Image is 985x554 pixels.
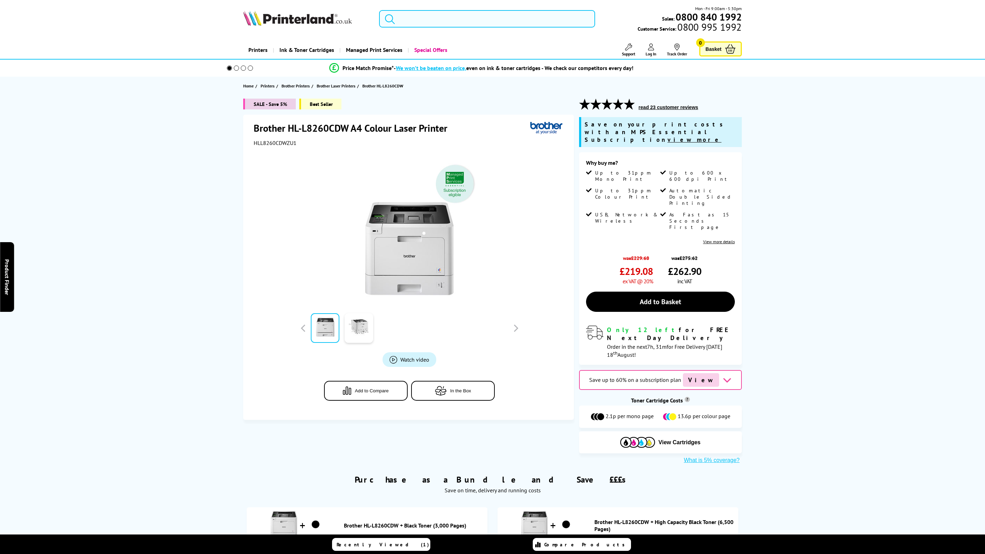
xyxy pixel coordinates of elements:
b: 0800 840 1992 [676,10,742,23]
span: inc VAT [677,278,692,285]
a: Printerland Logo [243,10,370,27]
span: View Cartridges [659,439,701,446]
span: HLL8260CDWZU1 [254,139,297,146]
button: Add to Compare [324,381,408,401]
span: USB, Network & Wireless [595,211,659,224]
a: Managed Print Services [339,41,408,59]
a: Product_All_Videos [383,352,436,367]
a: Add to Basket [586,292,735,312]
div: Toner Cartridge Costs [579,397,742,404]
a: Special Offers [408,41,453,59]
img: Brother HL-L8260CDW + Black Toner (3,000 Pages) [307,516,324,533]
a: Home [243,82,255,90]
button: In the Box [411,381,495,401]
img: Brother HL-L8260CDW + High Capacity Black Toner (6,500 Pages) [557,516,575,533]
span: Save up to 60% on a subscription plan [589,376,681,383]
span: Customer Service: [638,24,741,32]
button: read 23 customer reviews [637,104,700,110]
img: Cartridges [620,437,655,448]
img: Brother HL-L8260CDW + Black Toner (3,000 Pages) [270,511,298,539]
div: - even on ink & toner cartridges - We check our competitors every day! [394,64,633,71]
span: Brother Printers [282,82,310,90]
a: Support [622,44,635,56]
span: Support [622,51,635,56]
a: Recently Viewed (1) [332,538,430,551]
span: Basket [706,44,722,54]
a: Brother HL-L8260CDW + High Capacity Black Toner (6,500 Pages) [594,518,735,532]
span: Up to 31ppm Mono Print [595,170,659,182]
span: View [683,373,719,387]
a: 0800 840 1992 [675,14,742,20]
img: Brother [530,122,562,134]
span: Automatic Double Sided Printing [669,187,733,206]
span: Watch video [400,356,429,363]
strike: £229.68 [631,255,649,261]
img: Brother HL-L8260CDW [341,160,478,297]
span: SALE - Save 5% [243,99,296,109]
span: Add to Compare [355,388,388,393]
span: Up to 600 x 600 dpi Print [669,170,733,182]
a: Brother Printers [282,82,311,90]
span: Brother Laser Printers [317,82,355,90]
a: Basket 0 [699,41,742,56]
span: In the Box [450,388,471,393]
a: Ink & Toner Cartridges [273,41,339,59]
span: £262.90 [668,265,701,278]
div: for FREE Next Day Delivery [607,326,735,342]
span: Compare Products [544,541,629,548]
div: Save on time, delivery and running costs [252,487,733,494]
h1: Brother HL-L8260CDW A4 Colour Laser Printer [254,122,454,134]
button: View Cartridges [584,437,737,448]
span: ex VAT @ 20% [623,278,653,285]
button: What is 5% coverage? [682,457,742,464]
img: Printerland Logo [243,10,352,26]
a: View more details [703,239,735,244]
span: Mon - Fri 9:00am - 5:30pm [695,5,742,12]
div: Purchase as a Bundle and Save £££s [243,464,741,497]
span: As Fast as 15 Seconds First page [669,211,733,230]
a: Track Order [667,44,687,56]
span: Order in the next for Free Delivery [DATE] 18 August! [607,343,722,358]
span: 0 [696,38,705,47]
span: Price Match Promise* [343,64,394,71]
span: 0800 995 1992 [676,24,741,30]
span: Brother HL-L8260CDW [362,83,403,89]
span: £219.08 [620,265,653,278]
span: 13.6p per colour page [678,413,730,421]
span: Recently Viewed (1) [337,541,429,548]
li: modal_Promise [217,62,746,74]
u: view more [668,136,722,144]
a: Compare Products [533,538,631,551]
span: Best Seller [299,99,341,109]
a: Brother Laser Printers [317,82,357,90]
span: 7h, 31m [647,343,667,350]
a: Brother HL-L8260CDW + Black Toner (3,000 Pages) [344,522,484,529]
img: Brother HL-L8260CDW + High Capacity Black Toner (6,500 Pages) [521,511,548,539]
span: Product Finder [3,259,10,295]
span: Save on your print costs with an MPS Essential Subscription [585,121,726,144]
a: Printers [243,41,273,59]
div: modal_delivery [586,326,735,358]
span: Sales: [662,15,675,22]
span: We won’t be beaten on price, [396,64,466,71]
span: Log In [646,51,656,56]
span: Ink & Toner Cartridges [279,41,334,59]
sup: Cost per page [685,397,690,402]
span: was [620,251,653,261]
a: Printers [261,82,276,90]
span: Up to 31ppm Colour Print [595,187,659,200]
div: Why buy me? [586,159,735,170]
span: was [668,251,701,261]
span: Only 12 left [607,326,679,334]
span: 2.1p per mono page [606,413,654,421]
span: Home [243,82,254,90]
span: Printers [261,82,275,90]
a: Log In [646,44,656,56]
strike: £275.62 [679,255,698,261]
sup: th [613,350,617,356]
